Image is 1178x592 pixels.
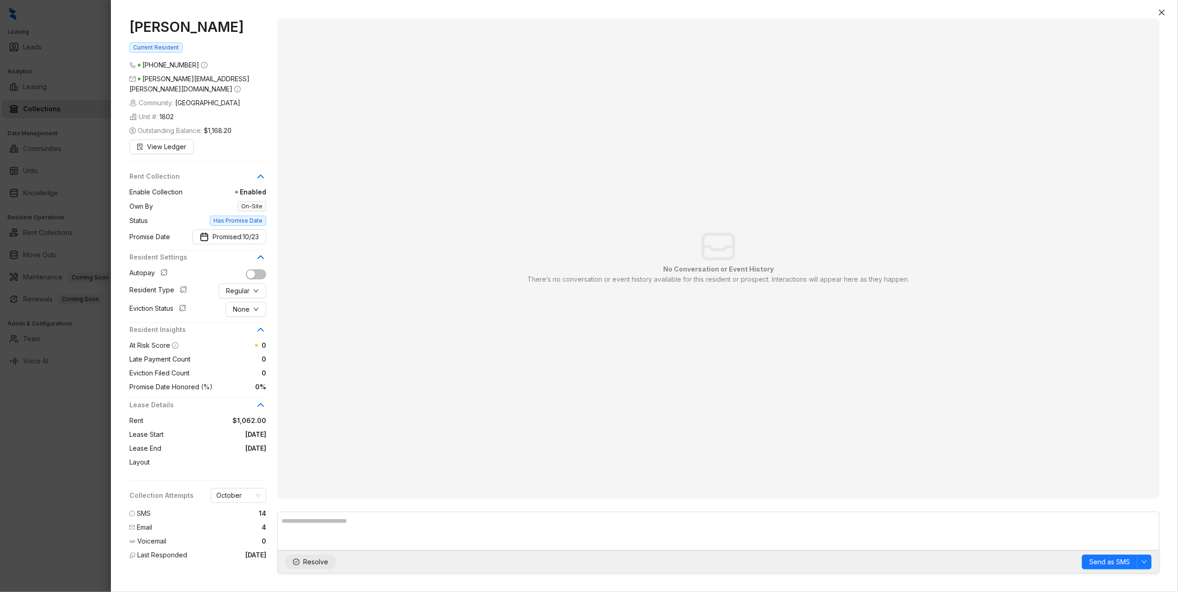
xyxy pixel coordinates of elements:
[663,265,774,273] strong: No Conversation or Event History
[1158,9,1166,16] span: close
[262,522,266,532] span: 4
[147,142,186,152] span: View Ledger
[259,508,266,519] span: 14
[213,232,259,242] span: Promised:
[142,61,199,69] span: [PHONE_NUMBER]
[210,216,266,226] span: Has Promise Date
[129,252,255,262] span: Resident Settings
[129,216,148,226] span: Status
[226,286,250,296] span: Regular
[129,232,170,242] span: Promise Date
[129,98,240,108] span: Community:
[1156,7,1167,18] button: Close
[219,284,266,298] button: Regulardown
[129,382,213,392] span: Promise Date Honored (%)
[216,489,261,502] span: October
[129,457,150,467] span: Layout
[129,525,135,530] span: mail
[129,341,170,349] span: At Risk Score
[238,201,266,211] span: On-Site
[192,230,266,244] button: Promise DatePromised: 10/23
[129,511,135,516] span: message
[234,86,241,92] span: info-circle
[129,325,255,335] span: Resident Insights
[129,201,153,211] span: Own By
[213,382,266,392] span: 0%
[129,490,194,501] span: Collection Attempts
[129,113,137,121] img: building-icon
[129,171,255,181] span: Rent Collection
[262,341,266,349] span: 0
[129,127,136,134] span: dollar
[293,559,299,565] span: check-circle
[183,187,266,197] span: Enabled
[1141,559,1147,565] span: down
[143,416,266,426] span: $1,062.00
[1082,555,1137,569] button: Send as SMS
[303,557,328,567] span: Resolve
[129,99,137,107] img: building-icon
[129,268,171,280] div: Autopay
[204,126,232,136] span: $1,168.20
[137,550,187,560] span: Last Responded
[129,18,266,35] h1: [PERSON_NAME]
[129,303,190,315] div: Eviction Status
[253,307,259,312] span: down
[129,354,190,364] span: Late Payment Count
[129,368,189,378] span: Eviction Filed Count
[245,550,266,560] span: [DATE]
[262,536,266,546] span: 0
[226,302,266,317] button: Nonedown
[137,508,151,519] span: SMS
[285,555,336,569] button: Resolve
[528,274,909,284] p: There’s no conversation or event history available for this resident or prospect. Interactions wi...
[159,112,174,122] span: 1802
[137,144,143,150] span: file-search
[243,232,259,242] span: 10/23
[201,62,208,68] span: info-circle
[129,75,250,93] span: [PERSON_NAME][EMAIL_ADDRESS][PERSON_NAME][DOMAIN_NAME]
[137,522,152,532] span: Email
[129,325,266,340] div: Resident Insights
[1089,557,1130,567] span: Send as SMS
[129,429,164,440] span: Lease Start
[129,42,183,53] span: Current Resident
[253,288,259,294] span: down
[129,171,266,187] div: Rent Collection
[129,538,135,544] img: Voicemail Icon
[702,233,735,260] img: empty
[190,354,266,364] span: 0
[175,98,240,108] span: [GEOGRAPHIC_DATA]
[129,187,183,197] span: Enable Collection
[129,400,266,416] div: Lease Details
[161,443,266,453] span: [DATE]
[129,76,136,82] span: mail
[129,552,135,558] img: Last Responded Icon
[164,429,266,440] span: [DATE]
[233,304,250,314] span: None
[129,416,143,426] span: Rent
[129,112,174,122] span: Unit #:
[129,285,191,297] div: Resident Type
[129,443,161,453] span: Lease End
[129,126,232,136] span: Outstanding Balance:
[137,536,166,546] span: Voicemail
[189,368,266,378] span: 0
[129,62,136,68] span: phone
[129,252,266,268] div: Resident Settings
[129,139,194,154] button: View Ledger
[129,400,255,410] span: Lease Details
[200,232,209,242] img: Promise Date
[172,342,178,349] span: info-circle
